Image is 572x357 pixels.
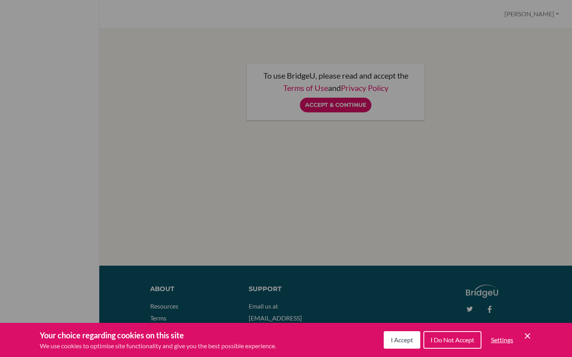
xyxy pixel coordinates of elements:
span: I Accept [391,336,413,343]
p: We use cookies to optimise site functionality and give you the best possible experience. [40,341,276,351]
button: I Do Not Accept [423,331,481,349]
button: I Accept [384,331,420,349]
span: I Do Not Accept [431,336,474,343]
h3: Your choice regarding cookies on this site [40,329,276,341]
button: Save and close [523,331,532,341]
span: Settings [491,336,513,343]
button: Settings [485,332,520,348]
